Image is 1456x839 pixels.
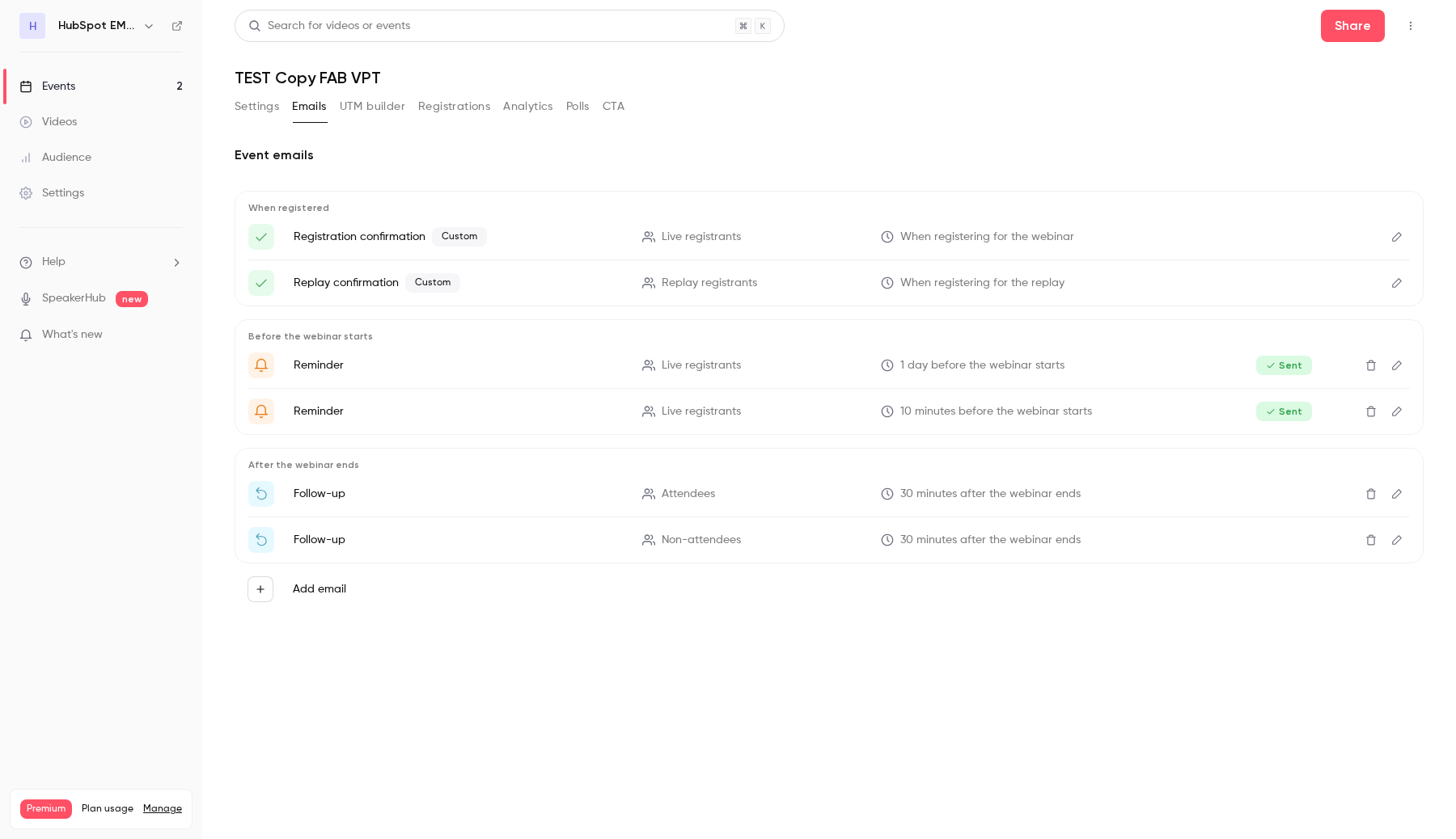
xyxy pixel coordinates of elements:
p: When registered [248,201,1410,214]
a: Manage [143,803,182,816]
button: Edit [1384,352,1410,378]
button: Settings [235,94,279,120]
li: {{ event_name }} is about to go live [248,398,1410,424]
span: Custom [432,227,487,247]
span: 10 minutes before the webinar starts [900,403,1092,420]
li: Watch the replay of {{ event_name }} [248,527,1410,553]
li: d'accès{{ event_name }}! [248,224,1410,250]
span: Custom [405,273,460,293]
h1: TEST Copy FAB VPT [235,68,1424,87]
button: Polls [566,94,590,120]
button: Share [1321,10,1385,42]
span: Non-attendees [662,532,741,549]
div: Videos [19,114,77,130]
p: Reminder [294,403,623,419]
button: UTM builder [340,94,405,120]
li: Get Ready for '{{ event_name }}' tomorrow! [248,352,1410,378]
p: Registration confirmation [294,227,623,247]
button: Delete [1358,352,1384,378]
span: Live registrants [662,229,741,246]
h2: Event emails [235,145,1424,165]
button: Edit [1384,398,1410,424]
span: When registering for the webinar [900,229,1074,246]
button: Delete [1358,527,1384,553]
span: What's new [42,327,103,344]
div: Search for videos or events [248,18,410,35]
label: Add email [293,581,346,597]
span: When registering for the replay [900,275,1064,292]
span: Replay registrants [662,275,757,292]
span: new [116,291,148,307]
span: Live registrants [662,357,741,374]
span: H [29,18,36,35]
span: Attendees [662,486,715,503]
span: 30 minutes after the webinar ends [900,486,1081,503]
button: Registrations [418,94,490,120]
li: Thanks for attending {{ event_name }} [248,481,1410,507]
button: Edit [1384,270,1410,296]
button: Edit [1384,481,1410,507]
li: help-dropdown-opener [19,254,183,271]
button: Edit [1384,224,1410,250]
p: Replay confirmation [294,273,623,293]
span: Sent [1256,356,1312,375]
span: Premium [20,799,72,819]
span: Sent [1256,402,1312,421]
span: 1 day before the webinar starts [900,357,1064,374]
p: Reminder [294,357,623,373]
span: 30 minutes after the webinar ends [900,532,1081,549]
a: SpeakerHub [42,290,106,307]
p: After the webinar ends [248,458,1410,471]
span: Help [42,254,66,271]
p: Follow-up [294,532,623,548]
span: Plan usage [82,803,133,816]
button: Emails [292,94,326,120]
button: Delete [1358,481,1384,507]
button: Delete [1358,398,1384,424]
button: Edit [1384,527,1410,553]
div: Audience [19,150,91,166]
div: Settings [19,185,84,201]
button: CTA [603,94,624,120]
button: Analytics [503,94,553,120]
div: Events [19,78,75,95]
p: Follow-up [294,486,623,502]
li: Here's your access link to {{ event_name }}! [248,270,1410,296]
span: Live registrants [662,403,741,420]
p: Before the webinar starts [248,330,1410,343]
h6: HubSpot EMEA FR [58,18,136,34]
